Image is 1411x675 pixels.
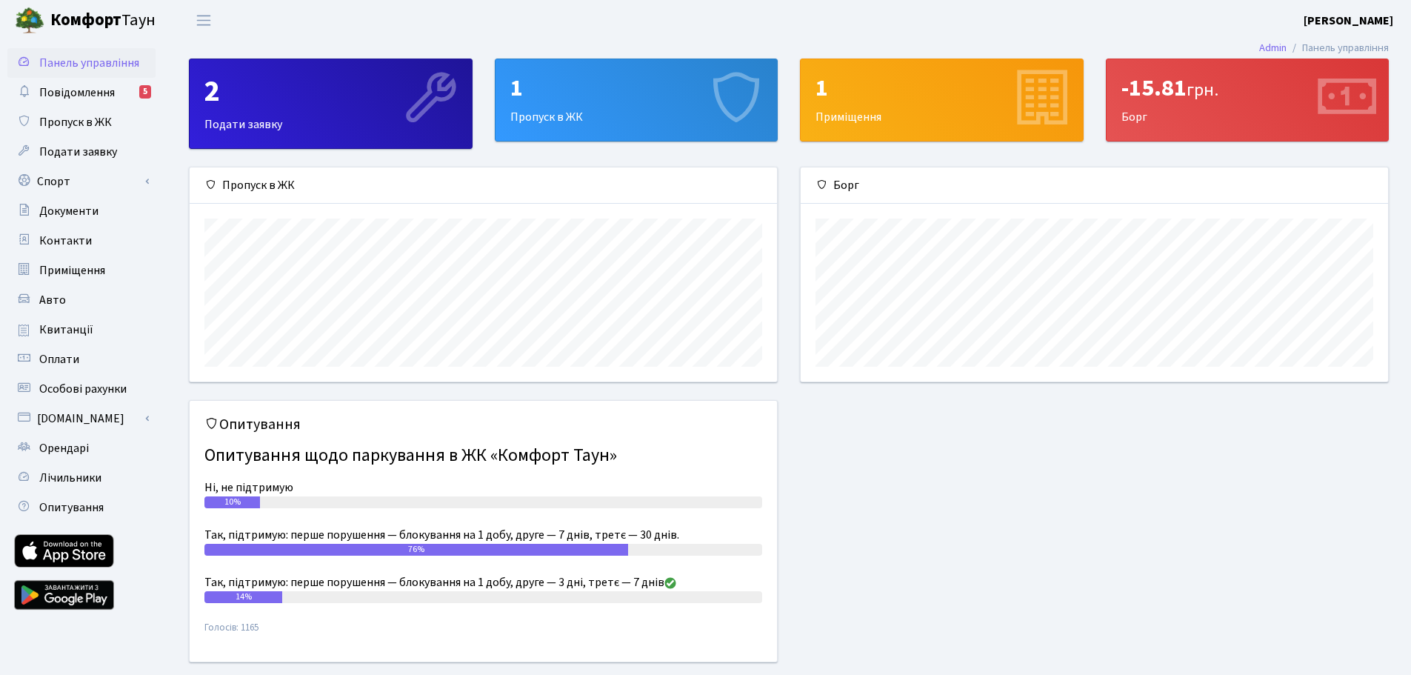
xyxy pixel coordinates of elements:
a: Лічильники [7,463,156,493]
h4: Опитування щодо паркування в ЖК «Комфорт Таун» [204,439,762,473]
a: [DOMAIN_NAME] [7,404,156,433]
b: [PERSON_NAME] [1304,13,1393,29]
a: Оплати [7,345,156,374]
a: Подати заявку [7,137,156,167]
a: 1Пропуск в ЖК [495,59,778,142]
span: грн. [1187,77,1218,103]
button: Переключити навігацію [185,8,222,33]
a: Спорт [7,167,156,196]
span: Орендарі [39,440,89,456]
a: 2Подати заявку [189,59,473,149]
a: Особові рахунки [7,374,156,404]
div: -15.81 [1121,74,1374,102]
span: Опитування [39,499,104,516]
div: 1 [815,74,1068,102]
span: Приміщення [39,262,105,279]
div: Приміщення [801,59,1083,141]
a: Авто [7,285,156,315]
div: Ні, не підтримую [204,479,762,496]
a: Пропуск в ЖК [7,107,156,137]
a: [PERSON_NAME] [1304,12,1393,30]
div: 5 [139,85,151,99]
div: Так, підтримую: перше порушення — блокування на 1 добу, друге — 7 днів, третє — 30 днів. [204,526,762,544]
span: Документи [39,203,99,219]
a: Контакти [7,226,156,256]
a: Приміщення [7,256,156,285]
h5: Опитування [204,416,762,433]
a: 1Приміщення [800,59,1084,142]
div: 1 [510,74,763,102]
div: Так, підтримую: перше порушення — блокування на 1 добу, друге — 3 дні, третє — 7 днів [204,573,762,591]
img: logo.png [15,6,44,36]
a: Панель управління [7,48,156,78]
a: Повідомлення5 [7,78,156,107]
nav: breadcrumb [1237,33,1411,64]
span: Оплати [39,351,79,368]
span: Квитанції [39,322,93,338]
span: Лічильники [39,470,101,486]
span: Подати заявку [39,144,117,160]
span: Авто [39,292,66,308]
div: Пропуск в ЖК [190,167,777,204]
div: 10% [204,496,260,508]
div: 76% [204,544,628,556]
span: Таун [50,8,156,33]
small: Голосів: 1165 [204,621,762,647]
a: Квитанції [7,315,156,345]
span: Повідомлення [39,84,115,101]
div: 2 [204,74,457,110]
b: Комфорт [50,8,121,32]
a: Документи [7,196,156,226]
li: Панель управління [1287,40,1389,56]
div: Пропуск в ЖК [496,59,778,141]
a: Опитування [7,493,156,522]
div: Подати заявку [190,59,472,148]
span: Особові рахунки [39,381,127,397]
span: Контакти [39,233,92,249]
a: Admin [1259,40,1287,56]
div: 14% [204,591,282,603]
span: Панель управління [39,55,139,71]
a: Орендарі [7,433,156,463]
div: Борг [801,167,1388,204]
span: Пропуск в ЖК [39,114,112,130]
div: Борг [1107,59,1389,141]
